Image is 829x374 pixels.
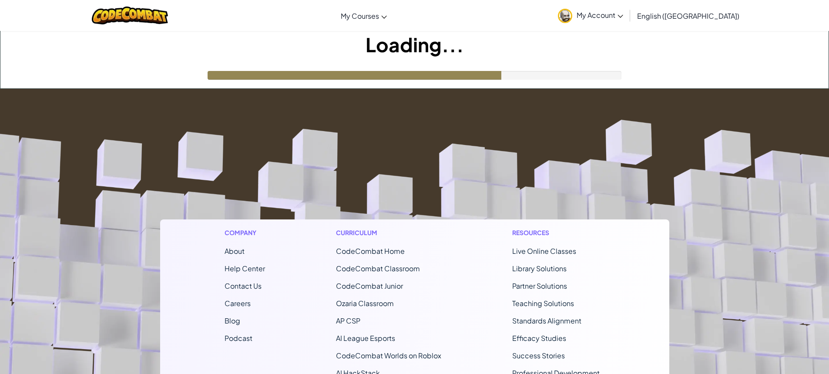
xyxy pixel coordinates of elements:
a: AI League Esports [336,334,395,343]
span: CodeCombat Home [336,246,405,256]
a: Ozaria Classroom [336,299,394,308]
h1: Resources [512,228,605,237]
a: Library Solutions [512,264,567,273]
span: Contact Us [225,281,262,290]
span: My Courses [341,11,379,20]
img: CodeCombat logo [92,7,168,24]
h1: Curriculum [336,228,441,237]
a: Careers [225,299,251,308]
h1: Loading... [0,31,829,58]
a: Podcast [225,334,252,343]
a: CodeCombat Classroom [336,264,420,273]
a: CodeCombat Junior [336,281,403,290]
a: My Courses [336,4,391,27]
a: Blog [225,316,240,325]
h1: Company [225,228,265,237]
a: Live Online Classes [512,246,576,256]
a: About [225,246,245,256]
a: Success Stories [512,351,565,360]
a: Teaching Solutions [512,299,574,308]
span: My Account [577,10,623,20]
img: avatar [558,9,572,23]
a: Efficacy Studies [512,334,566,343]
a: My Account [554,2,628,29]
a: Partner Solutions [512,281,567,290]
span: English ([GEOGRAPHIC_DATA]) [637,11,739,20]
a: English ([GEOGRAPHIC_DATA]) [633,4,744,27]
a: AP CSP [336,316,360,325]
a: CodeCombat Worlds on Roblox [336,351,441,360]
a: Standards Alignment [512,316,581,325]
a: Help Center [225,264,265,273]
